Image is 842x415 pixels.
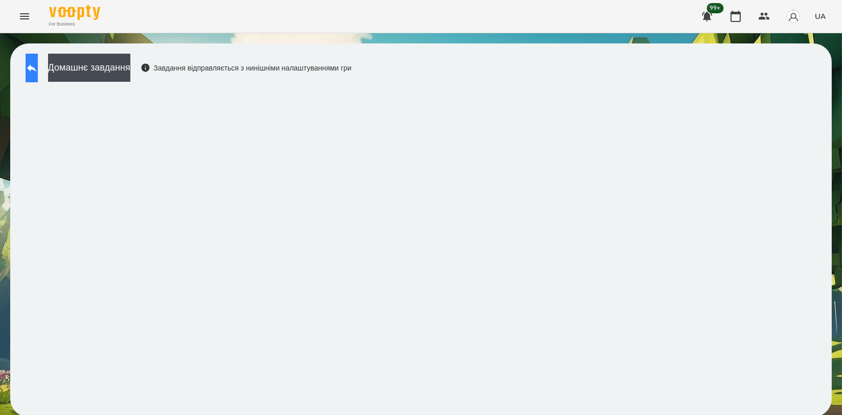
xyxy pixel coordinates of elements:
[786,9,801,24] img: avatar_s.png
[815,11,826,21] span: UA
[49,21,100,28] span: For Business
[811,7,830,26] button: UA
[48,54,130,82] button: Домашнє завдання
[49,5,100,20] img: Voopty Logo
[12,4,37,29] button: Menu
[707,3,724,13] span: 99+
[141,63,352,73] div: Завдання відправляється з нинішніми налаштуваннями гри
